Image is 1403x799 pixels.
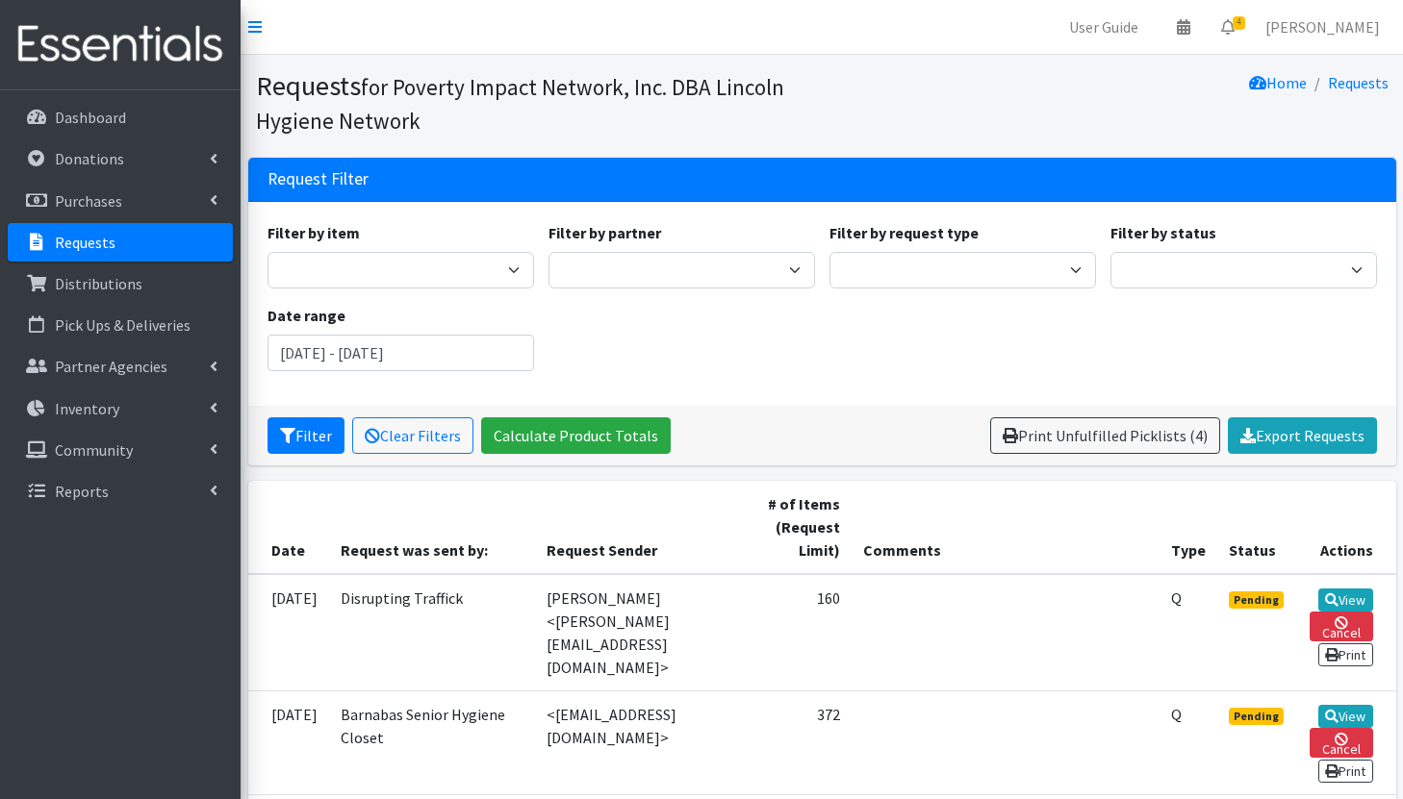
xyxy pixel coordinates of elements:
span: 4 [1233,16,1245,30]
span: Pending [1229,708,1284,725]
td: Disrupting Traffick [329,574,535,691]
p: Inventory [55,399,119,418]
abbr: Quantity [1171,588,1182,608]
a: Pick Ups & Deliveries [8,306,233,344]
p: Reports [55,482,109,501]
h1: Requests [256,69,815,136]
th: Type [1160,481,1217,574]
abbr: Quantity [1171,705,1182,724]
th: Date [248,481,329,574]
a: 4 [1206,8,1250,46]
a: Export Requests [1228,417,1377,454]
a: Dashboard [8,98,233,137]
a: Purchases [8,182,233,220]
p: Dashboard [55,108,126,127]
th: Request was sent by: [329,481,535,574]
label: Date range [268,304,345,327]
span: Pending [1229,591,1284,609]
th: # of Items (Request Limit) [754,481,852,574]
th: Actions [1298,481,1396,574]
a: Print [1318,760,1373,783]
a: Donations [8,139,233,178]
a: Reports [8,472,233,511]
td: <[EMAIL_ADDRESS][DOMAIN_NAME]> [535,691,754,795]
a: View [1318,588,1373,612]
p: Community [55,440,133,460]
a: Home [1249,73,1307,92]
a: Requests [8,223,233,262]
th: Status [1217,481,1298,574]
a: [PERSON_NAME] [1250,8,1395,46]
td: [DATE] [248,691,329,795]
a: View [1318,705,1373,728]
a: Inventory [8,389,233,428]
h3: Request Filter [268,169,369,189]
th: Request Sender [535,481,754,574]
p: Distributions [55,274,142,293]
p: Donations [55,149,124,168]
small: for Poverty Impact Network, Inc. DBA Lincoln Hygiene Network [256,73,784,135]
label: Filter by status [1110,221,1216,244]
th: Comments [852,481,1160,574]
label: Filter by item [268,221,360,244]
p: Partner Agencies [55,357,167,376]
a: Calculate Product Totals [481,417,671,454]
a: Print Unfulfilled Picklists (4) [990,417,1220,454]
a: Requests [1328,73,1389,92]
td: Barnabas Senior Hygiene Closet [329,691,535,795]
td: 372 [754,691,852,795]
p: Requests [55,233,115,252]
img: HumanEssentials [8,12,233,77]
a: Partner Agencies [8,347,233,386]
a: Cancel [1310,612,1373,641]
a: User Guide [1054,8,1154,46]
button: Filter [268,417,344,454]
td: [DATE] [248,574,329,691]
a: Print [1318,643,1373,666]
label: Filter by request type [829,221,979,244]
a: Community [8,431,233,469]
td: [PERSON_NAME] <[PERSON_NAME][EMAIL_ADDRESS][DOMAIN_NAME]> [535,574,754,691]
a: Clear Filters [352,417,473,454]
p: Pick Ups & Deliveries [55,315,191,335]
input: January 1, 2011 - December 31, 2011 [268,335,534,371]
label: Filter by partner [548,221,661,244]
td: 160 [754,574,852,691]
p: Purchases [55,191,122,211]
a: Cancel [1310,728,1373,758]
a: Distributions [8,264,233,303]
